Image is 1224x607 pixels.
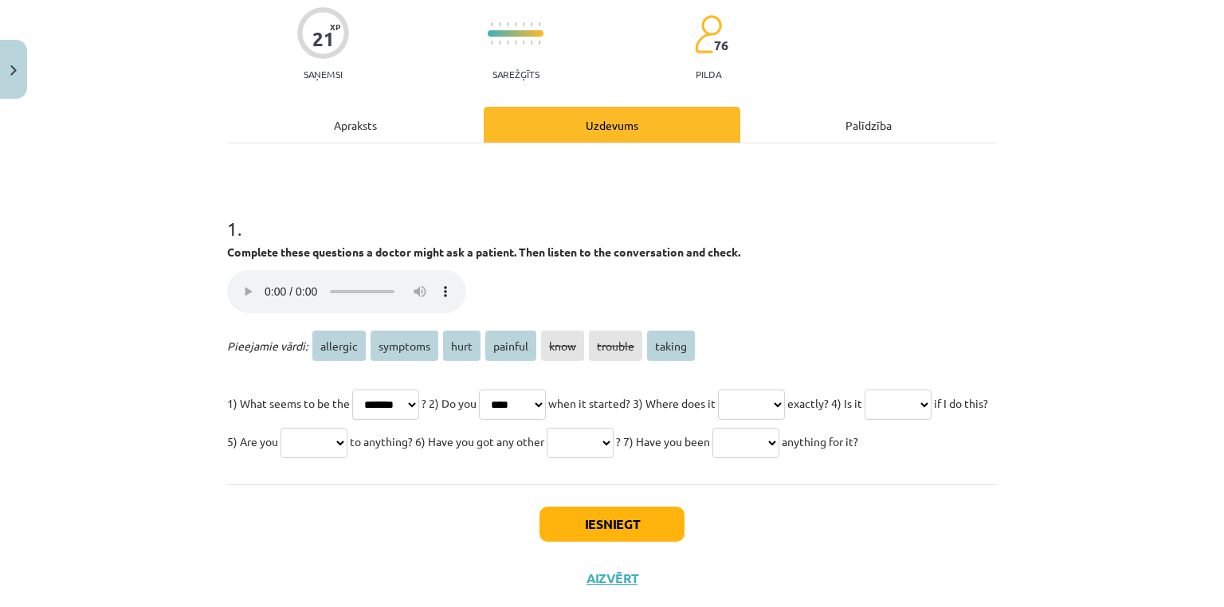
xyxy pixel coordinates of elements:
[499,41,500,45] img: icon-short-line-57e1e144782c952c97e751825c79c345078a6d821885a25fce030b3d8c18986b.svg
[484,107,740,143] div: Uzdevums
[782,434,858,448] span: anything for it?
[499,22,500,26] img: icon-short-line-57e1e144782c952c97e751825c79c345078a6d821885a25fce030b3d8c18986b.svg
[422,396,477,410] span: ? 2) Do you
[350,434,544,448] span: to anything? 6) Have you got any other
[10,65,17,76] img: icon-close-lesson-0947bae3869378f0d4975bcd49f059093ad1ed9edebbc8119c70593378902aed.svg
[507,22,508,26] img: icon-short-line-57e1e144782c952c97e751825c79c345078a6d821885a25fce030b3d8c18986b.svg
[297,69,349,80] p: Saņemsi
[227,396,350,410] span: 1) What seems to be the
[539,507,685,542] button: Iesniegt
[227,339,308,353] span: Pieejamie vārdi:
[523,22,524,26] img: icon-short-line-57e1e144782c952c97e751825c79c345078a6d821885a25fce030b3d8c18986b.svg
[582,570,642,586] button: Aizvērt
[515,22,516,26] img: icon-short-line-57e1e144782c952c97e751825c79c345078a6d821885a25fce030b3d8c18986b.svg
[714,38,728,53] span: 76
[531,22,532,26] img: icon-short-line-57e1e144782c952c97e751825c79c345078a6d821885a25fce030b3d8c18986b.svg
[787,396,862,410] span: exactly? 4) Is it
[696,69,721,80] p: pilda
[371,331,438,361] span: symptoms
[312,331,366,361] span: allergic
[523,41,524,45] img: icon-short-line-57e1e144782c952c97e751825c79c345078a6d821885a25fce030b3d8c18986b.svg
[541,331,584,361] span: know
[539,22,540,26] img: icon-short-line-57e1e144782c952c97e751825c79c345078a6d821885a25fce030b3d8c18986b.svg
[616,434,710,448] span: ? 7) Have you been
[548,396,716,410] span: when it started? 3) Where does it
[491,22,492,26] img: icon-short-line-57e1e144782c952c97e751825c79c345078a6d821885a25fce030b3d8c18986b.svg
[492,69,539,80] p: Sarežģīts
[491,41,492,45] img: icon-short-line-57e1e144782c952c97e751825c79c345078a6d821885a25fce030b3d8c18986b.svg
[330,22,340,31] span: XP
[589,331,642,361] span: trouble
[647,331,695,361] span: taking
[694,14,722,54] img: students-c634bb4e5e11cddfef0936a35e636f08e4e9abd3cc4e673bd6f9a4125e45ecb1.svg
[740,107,997,143] div: Palīdzība
[507,41,508,45] img: icon-short-line-57e1e144782c952c97e751825c79c345078a6d821885a25fce030b3d8c18986b.svg
[443,331,481,361] span: hurt
[515,41,516,45] img: icon-short-line-57e1e144782c952c97e751825c79c345078a6d821885a25fce030b3d8c18986b.svg
[227,270,466,313] audio: Jūsu pārlūkprogramma neatbalsta audio atskaņotāju.
[531,41,532,45] img: icon-short-line-57e1e144782c952c97e751825c79c345078a6d821885a25fce030b3d8c18986b.svg
[312,28,335,50] div: 21
[539,41,540,45] img: icon-short-line-57e1e144782c952c97e751825c79c345078a6d821885a25fce030b3d8c18986b.svg
[227,190,997,239] h1: 1 .
[227,245,740,259] strong: Complete these questions a doctor might ask a patient. Then listen to the conversation and check.
[227,107,484,143] div: Apraksts
[485,331,536,361] span: painful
